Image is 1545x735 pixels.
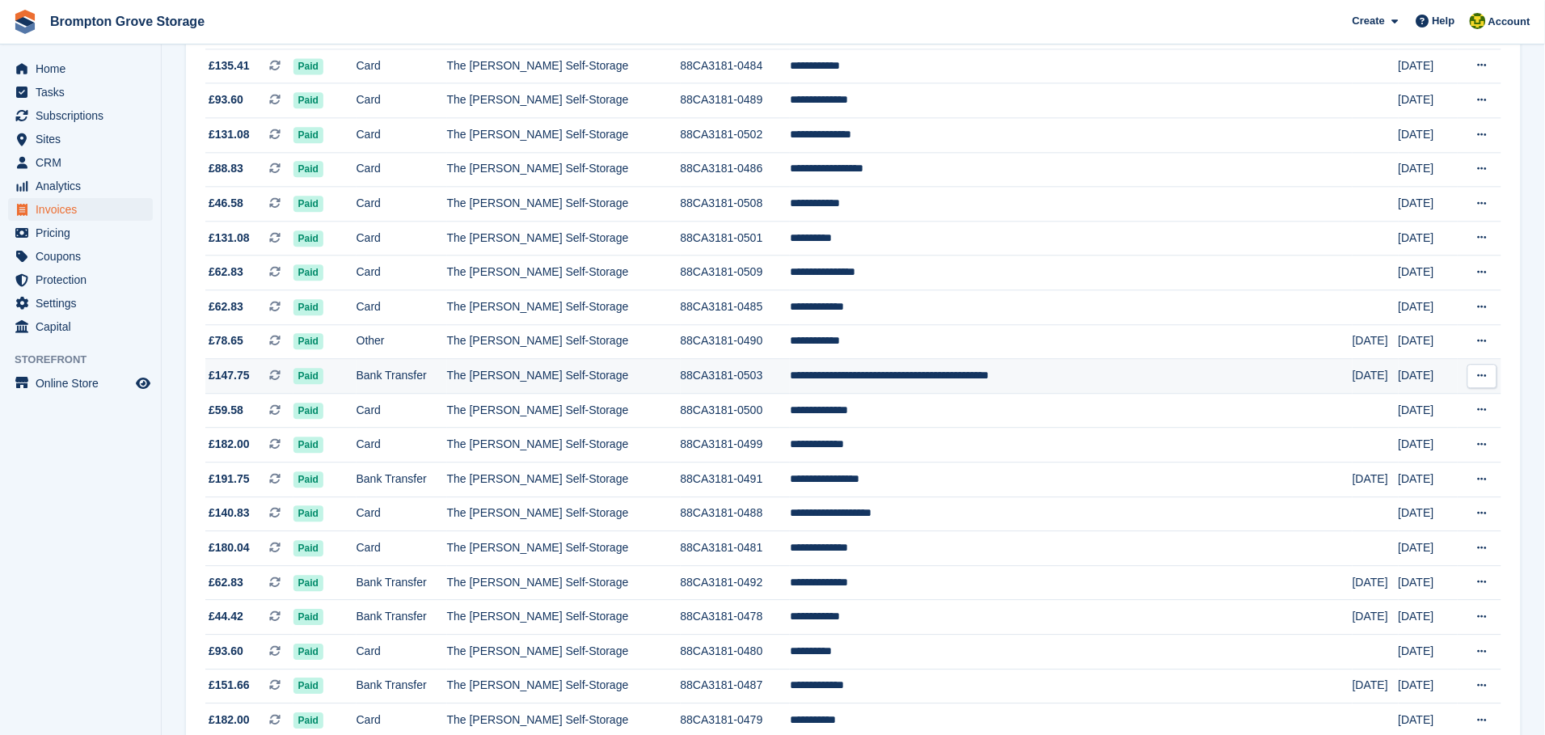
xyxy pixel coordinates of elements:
span: Paid [293,299,323,315]
td: 88CA3181-0501 [681,221,790,256]
a: Brompton Grove Storage [44,8,211,35]
span: Paid [293,230,323,247]
td: Card [357,49,447,83]
span: £135.41 [209,57,250,74]
td: Card [357,152,447,187]
span: £44.42 [209,608,243,625]
img: stora-icon-8386f47178a22dfd0bd8f6a31ec36ba5ce8667c1dd55bd0f319d3a0aa187defe.svg [13,10,37,34]
td: The [PERSON_NAME] Self-Storage [447,324,681,359]
td: Card [357,393,447,428]
td: [DATE] [1353,600,1399,635]
span: Paid [293,403,323,419]
span: Paid [293,333,323,349]
span: Capital [36,315,133,338]
span: £131.08 [209,230,250,247]
span: Analytics [36,175,133,197]
td: [DATE] [1399,83,1458,118]
td: 88CA3181-0492 [681,565,790,600]
td: The [PERSON_NAME] Self-Storage [447,565,681,600]
td: 88CA3181-0486 [681,152,790,187]
td: The [PERSON_NAME] Self-Storage [447,600,681,635]
td: [DATE] [1353,669,1399,703]
span: Account [1488,14,1530,30]
span: Paid [293,575,323,591]
td: The [PERSON_NAME] Self-Storage [447,256,681,290]
td: [DATE] [1353,359,1399,394]
td: The [PERSON_NAME] Self-Storage [447,496,681,531]
span: £182.00 [209,712,250,729]
span: £93.60 [209,643,243,660]
td: [DATE] [1399,289,1458,324]
td: Card [357,289,447,324]
td: The [PERSON_NAME] Self-Storage [447,152,681,187]
td: [DATE] [1353,462,1399,496]
td: The [PERSON_NAME] Self-Storage [447,118,681,153]
td: 88CA3181-0491 [681,462,790,496]
td: Card [357,531,447,566]
span: £78.65 [209,332,243,349]
span: Settings [36,292,133,315]
td: The [PERSON_NAME] Self-Storage [447,49,681,83]
a: menu [8,245,153,268]
td: Card [357,428,447,463]
a: menu [8,198,153,221]
span: £62.83 [209,264,243,281]
span: £140.83 [209,505,250,522]
span: Subscriptions [36,104,133,127]
span: Help [1433,13,1455,29]
span: £182.00 [209,436,250,453]
td: 88CA3181-0480 [681,634,790,669]
td: The [PERSON_NAME] Self-Storage [447,83,681,118]
td: 88CA3181-0481 [681,531,790,566]
span: Invoices [36,198,133,221]
td: [DATE] [1399,600,1458,635]
td: [DATE] [1399,187,1458,222]
span: £88.83 [209,160,243,177]
a: menu [8,315,153,338]
span: Paid [293,264,323,281]
span: Paid [293,505,323,522]
span: £93.60 [209,91,243,108]
td: 88CA3181-0487 [681,669,790,703]
span: Storefront [15,352,161,368]
td: Card [357,187,447,222]
td: [DATE] [1399,118,1458,153]
a: menu [8,128,153,150]
span: Sites [36,128,133,150]
span: CRM [36,151,133,174]
span: Create [1353,13,1385,29]
td: Card [357,83,447,118]
td: [DATE] [1353,324,1399,359]
td: [DATE] [1399,324,1458,359]
td: [DATE] [1399,49,1458,83]
td: The [PERSON_NAME] Self-Storage [447,359,681,394]
span: Paid [293,678,323,694]
span: Coupons [36,245,133,268]
a: menu [8,175,153,197]
td: 88CA3181-0502 [681,118,790,153]
td: 88CA3181-0508 [681,187,790,222]
span: £191.75 [209,471,250,488]
span: Paid [293,437,323,453]
td: Card [357,496,447,531]
span: Paid [293,471,323,488]
td: [DATE] [1399,565,1458,600]
span: £131.08 [209,126,250,143]
span: £62.83 [209,574,243,591]
td: The [PERSON_NAME] Self-Storage [447,289,681,324]
a: menu [8,104,153,127]
td: [DATE] [1353,565,1399,600]
td: 88CA3181-0484 [681,49,790,83]
td: Other [357,324,447,359]
td: The [PERSON_NAME] Self-Storage [447,393,681,428]
td: 88CA3181-0509 [681,256,790,290]
span: £59.58 [209,402,243,419]
span: Paid [293,609,323,625]
td: [DATE] [1399,221,1458,256]
span: Paid [293,58,323,74]
a: menu [8,151,153,174]
span: £151.66 [209,677,250,694]
span: Online Store [36,372,133,395]
span: Paid [293,368,323,384]
a: menu [8,222,153,244]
